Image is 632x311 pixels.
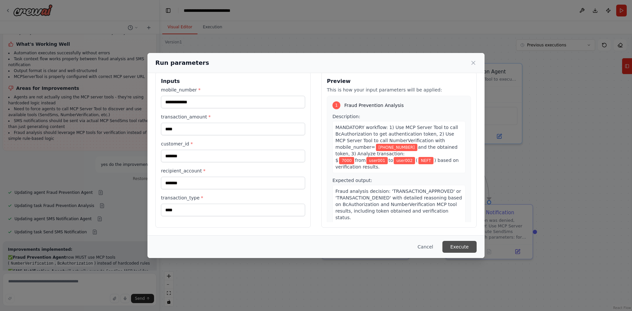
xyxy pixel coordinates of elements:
span: ( [416,158,417,163]
h2: Run parameters [155,58,209,67]
p: This is how your input parameters will be applied: [327,87,471,93]
label: transaction_type [161,194,305,201]
button: Execute [442,241,477,253]
span: Variable: mobile_number [376,144,417,151]
label: recipient_account [161,168,305,174]
span: Fraud analysis decision: 'TRANSACTION_APPROVED' or 'TRANSACTION_DENIED' with detailed reasoning b... [335,189,462,220]
span: Variable: customer_id [366,157,388,164]
span: MANDATORY workflow: 1) Use MCP Server Tool to call BcAuthorization to get authentication token, 2... [335,125,458,150]
button: Cancel [412,241,438,253]
label: transaction_amount [161,114,305,120]
h3: Inputs [161,77,305,85]
span: Expected output: [332,178,372,183]
span: ) based on verification results. [335,158,459,169]
span: Variable: transaction_amount [339,157,355,164]
div: 1 [332,101,340,109]
span: from [355,158,366,163]
span: to [388,158,393,163]
label: customer_id [161,141,305,147]
span: and the obtained token, 3) Analyze transaction: $ [335,144,458,163]
span: Fraud Prevention Analysis [344,102,404,109]
span: Variable: recipient_account [394,157,415,164]
h3: Preview [327,77,471,85]
span: Variable: transaction_type [418,157,434,164]
span: Description: [332,114,360,119]
label: mobile_number [161,87,305,93]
